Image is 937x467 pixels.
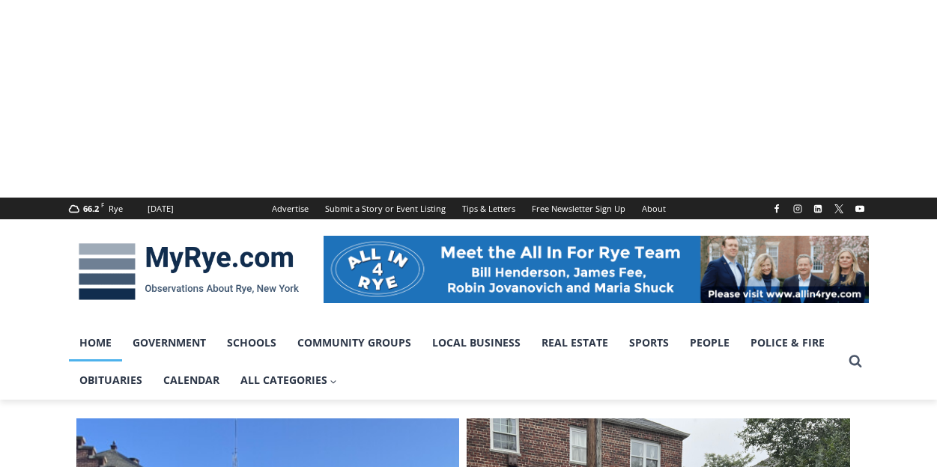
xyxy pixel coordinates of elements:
a: Tips & Letters [454,198,524,219]
a: Real Estate [531,324,619,361]
a: X [830,200,848,218]
a: People [679,324,740,361]
a: Instagram [789,200,807,218]
nav: Primary Navigation [69,324,842,400]
a: Local Business [422,324,531,361]
a: Police & Fire [740,324,835,361]
div: Rye [109,202,123,216]
a: Government [122,324,216,361]
a: YouTube [851,200,869,218]
a: Advertise [264,198,317,219]
a: Obituaries [69,361,153,399]
a: Schools [216,324,287,361]
a: Home [69,324,122,361]
a: All Categories [230,361,348,399]
a: Community Groups [287,324,422,361]
button: View Search Form [842,348,869,375]
img: MyRye.com [69,233,309,311]
div: [DATE] [148,202,174,216]
span: All Categories [240,372,338,388]
span: 66.2 [83,203,99,214]
a: Free Newsletter Sign Up [524,198,634,219]
a: Sports [619,324,679,361]
a: Calendar [153,361,230,399]
a: Facebook [768,200,786,218]
a: About [634,198,674,219]
img: All in for Rye [324,236,869,303]
span: F [101,201,104,209]
nav: Secondary Navigation [264,198,674,219]
a: Linkedin [809,200,827,218]
a: Submit a Story or Event Listing [317,198,454,219]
